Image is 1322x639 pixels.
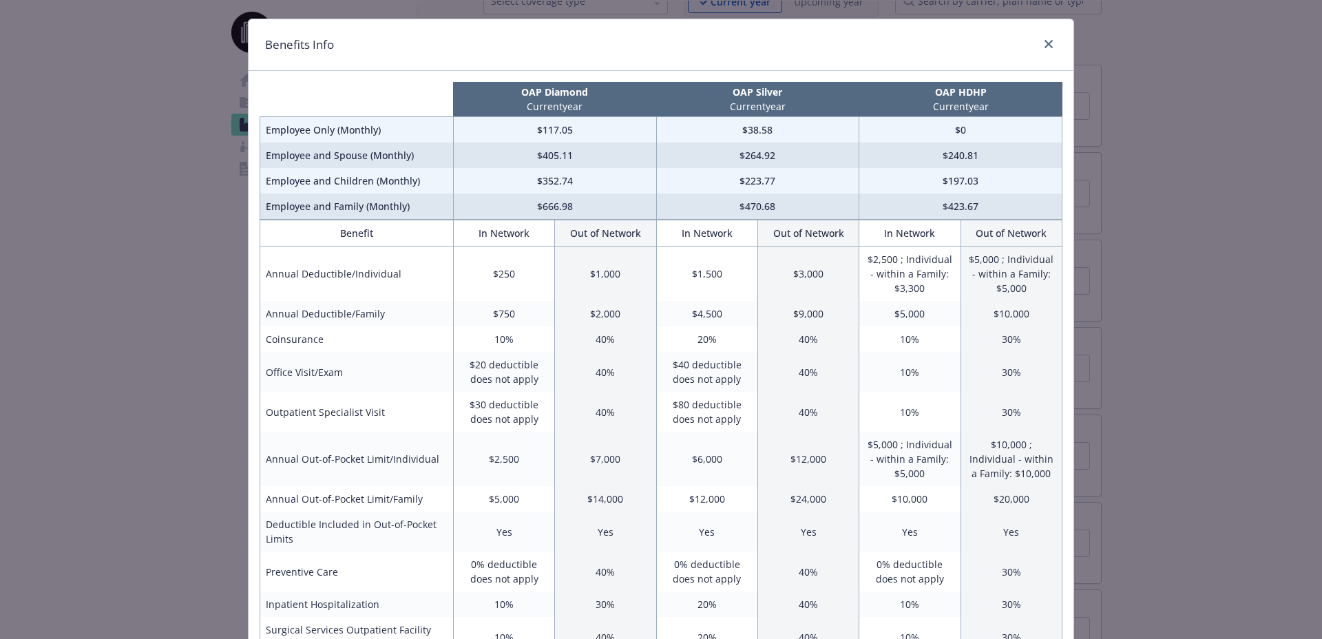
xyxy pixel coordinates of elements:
[757,326,859,352] td: 40%
[859,168,1062,193] td: $197.03
[555,247,656,302] td: $1,000
[453,301,554,326] td: $750
[859,392,961,432] td: 10%
[757,591,859,617] td: 40%
[260,591,454,617] td: Inpatient Hospitalization
[456,99,653,114] p: Current year
[260,486,454,512] td: Annual Out-of-Pocket Limit/Family
[961,247,1062,302] td: $5,000 ; Individual - within a Family: $5,000
[260,247,454,302] td: Annual Deductible/Individual
[265,36,334,54] h1: Benefits Info
[859,220,961,247] th: In Network
[757,247,859,302] td: $3,000
[656,591,757,617] td: 20%
[859,512,961,552] td: Yes
[555,512,656,552] td: Yes
[656,220,757,247] th: In Network
[656,117,859,143] td: $38.58
[757,552,859,591] td: 40%
[456,85,653,99] p: OAP Diamond
[453,392,554,432] td: $30 deductible does not apply
[260,168,454,193] td: Employee and Children (Monthly)
[961,392,1062,432] td: 30%
[260,220,454,247] th: Benefit
[859,552,961,591] td: 0% deductible does not apply
[453,193,656,220] td: $666.98
[260,193,454,220] td: Employee and Family (Monthly)
[656,247,757,302] td: $1,500
[453,247,554,302] td: $250
[260,432,454,486] td: Annual Out-of-Pocket Limit/Individual
[859,247,961,302] td: $2,500 ; Individual - within a Family: $3,300
[757,352,859,392] td: 40%
[961,512,1062,552] td: Yes
[453,143,656,168] td: $405.11
[656,392,757,432] td: $80 deductible does not apply
[260,326,454,352] td: Coinsurance
[453,432,554,486] td: $2,500
[656,193,859,220] td: $470.68
[453,552,554,591] td: 0% deductible does not apply
[961,352,1062,392] td: 30%
[1040,36,1057,52] a: close
[859,117,1062,143] td: $0
[656,326,757,352] td: 20%
[260,512,454,552] td: Deductible Included in Out-of-Pocket Limits
[260,552,454,591] td: Preventive Care
[453,168,656,193] td: $352.74
[757,512,859,552] td: Yes
[453,220,554,247] th: In Network
[555,326,656,352] td: 40%
[961,220,1062,247] th: Out of Network
[859,352,961,392] td: 10%
[260,301,454,326] td: Annual Deductible/Family
[555,220,656,247] th: Out of Network
[260,117,454,143] td: Employee Only (Monthly)
[453,512,554,552] td: Yes
[859,591,961,617] td: 10%
[656,512,757,552] td: Yes
[555,352,656,392] td: 40%
[862,99,1060,114] p: Current year
[260,392,454,432] td: Outpatient Specialist Visit
[757,392,859,432] td: 40%
[757,220,859,247] th: Out of Network
[656,552,757,591] td: 0% deductible does not apply
[656,168,859,193] td: $223.77
[260,82,454,117] th: intentionally left blank
[862,85,1060,99] p: OAP HDHP
[453,326,554,352] td: 10%
[859,143,1062,168] td: $240.81
[656,486,757,512] td: $12,000
[659,99,857,114] p: Current year
[555,486,656,512] td: $14,000
[453,486,554,512] td: $5,000
[656,352,757,392] td: $40 deductible does not apply
[859,193,1062,220] td: $423.67
[656,432,757,486] td: $6,000
[961,326,1062,352] td: 30%
[555,301,656,326] td: $2,000
[555,392,656,432] td: 40%
[260,352,454,392] td: Office Visit/Exam
[555,591,656,617] td: 30%
[757,486,859,512] td: $24,000
[859,301,961,326] td: $5,000
[757,432,859,486] td: $12,000
[659,85,857,99] p: OAP Silver
[453,591,554,617] td: 10%
[453,352,554,392] td: $20 deductible does not apply
[961,301,1062,326] td: $10,000
[555,432,656,486] td: $7,000
[656,143,859,168] td: $264.92
[961,432,1062,486] td: $10,000 ; Individual - within a Family: $10,000
[859,326,961,352] td: 10%
[961,486,1062,512] td: $20,000
[453,117,656,143] td: $117.05
[961,552,1062,591] td: 30%
[260,143,454,168] td: Employee and Spouse (Monthly)
[859,486,961,512] td: $10,000
[555,552,656,591] td: 40%
[656,301,757,326] td: $4,500
[859,432,961,486] td: $5,000 ; Individual - within a Family: $5,000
